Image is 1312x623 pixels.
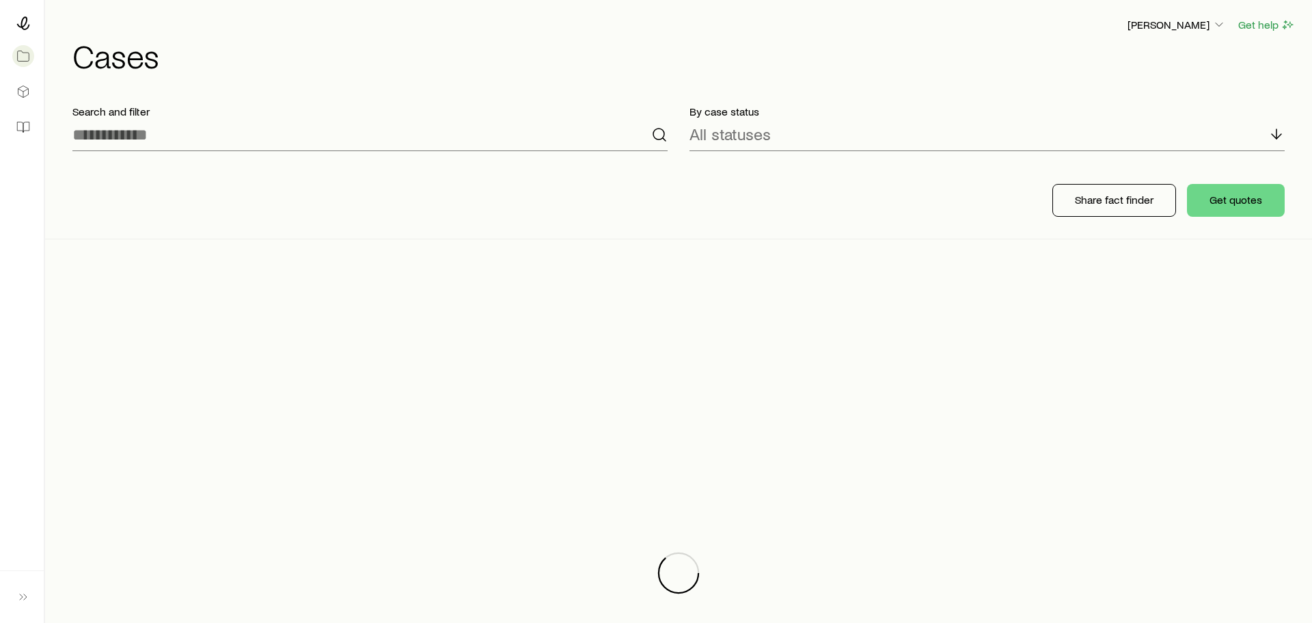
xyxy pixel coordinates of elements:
[72,39,1296,72] h1: Cases
[1127,18,1226,31] p: [PERSON_NAME]
[1075,193,1153,207] p: Share fact finder
[689,105,1285,118] p: By case status
[689,124,771,144] p: All statuses
[1052,184,1176,217] button: Share fact finder
[72,105,668,118] p: Search and filter
[1187,184,1285,217] button: Get quotes
[1238,17,1296,33] button: Get help
[1127,17,1227,34] button: [PERSON_NAME]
